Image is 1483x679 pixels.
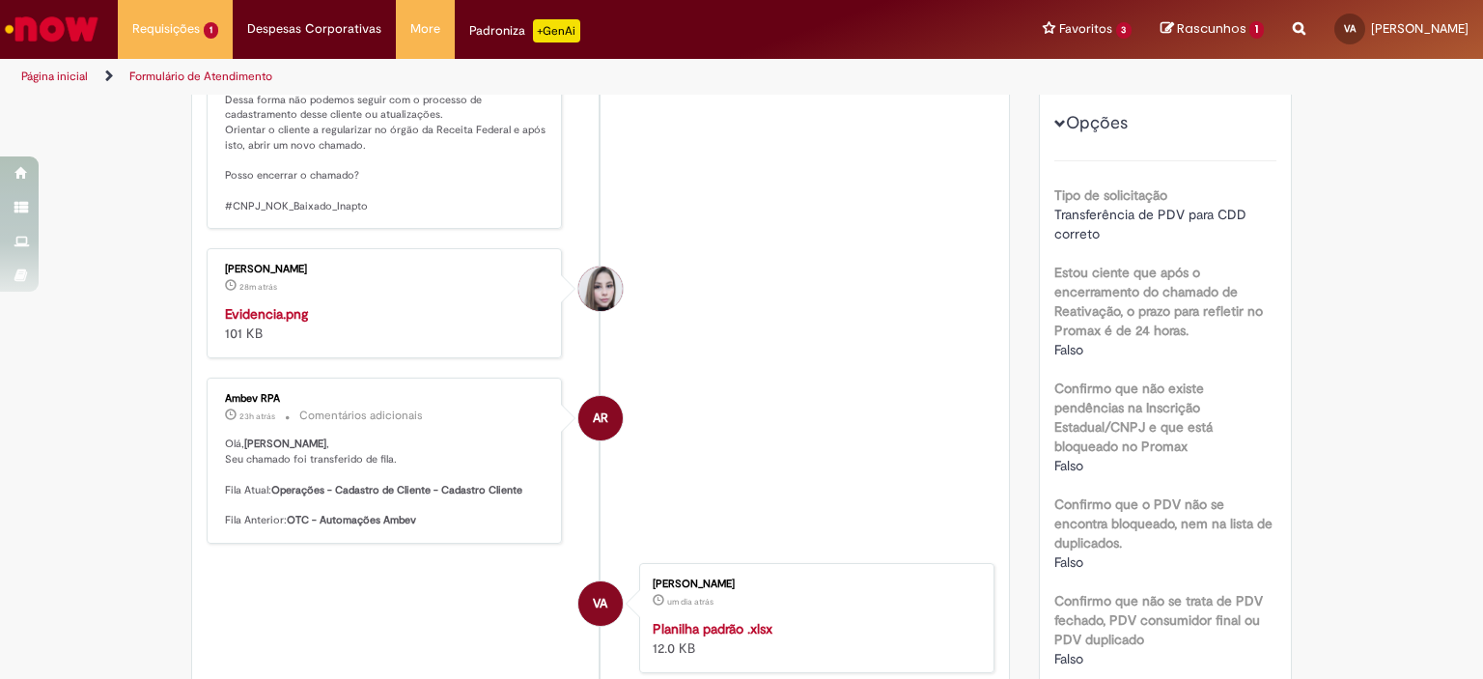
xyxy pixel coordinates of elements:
span: Transferência de PDV para CDD correto [1054,206,1250,242]
span: Favoritos [1059,19,1112,39]
div: Vinícius Carrassari Araújo [578,581,623,626]
span: Rascunhos [1177,19,1246,38]
a: Rascunhos [1161,20,1264,39]
span: Requisições [132,19,200,39]
a: Formulário de Atendimento [129,69,272,84]
span: Falso [1054,650,1083,667]
b: OTC - Automações Ambev [287,513,416,527]
span: Falso [1054,457,1083,474]
span: Despesas Corporativas [247,19,381,39]
div: Ambev RPA [225,393,546,405]
span: 1 [1249,21,1264,39]
span: 3 [1116,22,1133,39]
p: Olá, , Seu chamado foi transferido de fila. Fila Atual: Fila Anterior: [225,437,546,527]
time: 30/09/2025 09:51:58 [239,410,275,422]
div: 101 KB [225,304,546,343]
div: Ambev RPA [578,396,623,440]
b: [PERSON_NAME] [244,437,326,451]
time: 01/10/2025 08:39:16 [239,281,277,293]
b: Confirmo que não se trata de PDV fechado, PDV consumidor final ou PDV duplicado [1054,592,1263,648]
a: Página inicial [21,69,88,84]
span: um dia atrás [667,596,714,608]
p: +GenAi [533,19,580,42]
div: Padroniza [469,19,580,42]
b: Estou ciente que após o encerramento do chamado de Reativação, o prazo para refletir no Promax é ... [1054,264,1263,339]
b: Operações - Cadastro de Cliente - Cadastro Cliente [271,483,522,497]
div: [PERSON_NAME] [225,264,546,275]
span: Falso [1054,553,1083,571]
time: 30/09/2025 08:42:16 [667,596,714,608]
div: [PERSON_NAME] [653,579,974,590]
div: 12.0 KB [653,619,974,658]
b: Confirmo que o PDV não se encontra bloqueado, nem na lista de duplicados. [1054,495,1273,552]
span: Falso [1054,341,1083,358]
span: 23h atrás [239,410,275,422]
span: 1 [204,22,218,39]
small: Comentários adicionais [299,408,423,424]
a: Evidencia.png [225,305,308,323]
a: Planilha padrão .xlsx [653,620,772,637]
div: Daniele Aparecida Queiroz [578,267,623,311]
span: VA [593,580,607,627]
b: Confirmo que não existe pendências na Inscrição Estadual/CNPJ e que está bloqueado no Promax [1054,380,1213,455]
p: Olá, Vini! Tudo bem? Verificamos que o cliente em questão possui o CNPJ na Receita Federal baixad... [225,32,546,213]
span: VA [1344,22,1356,35]
img: ServiceNow [2,10,101,48]
ul: Trilhas de página [14,59,974,95]
span: 28m atrás [239,281,277,293]
b: Tipo de solicitação [1054,186,1167,204]
span: More [410,19,440,39]
span: AR [593,395,608,441]
span: [PERSON_NAME] [1371,20,1469,37]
